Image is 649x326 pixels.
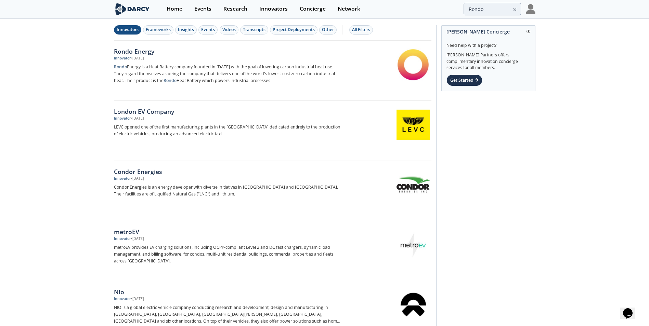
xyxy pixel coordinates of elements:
[259,6,288,12] div: Innovators
[300,6,326,12] div: Concierge
[131,236,144,242] div: • [DATE]
[222,27,236,33] div: Videos
[143,25,173,35] button: Frameworks
[114,244,340,264] p: ​metroEV provides EV charging solutions, including OCPP-compliant Level 2 and DC fast chargers, d...
[397,288,430,322] img: Nio
[114,161,431,221] a: Condor Energies Innovator •[DATE] Condor Energies is an energy developer with diverse initiatives...
[131,56,144,61] div: • [DATE]
[338,6,360,12] div: Network
[131,116,144,121] div: • [DATE]
[114,47,340,56] div: Rondo Energy
[270,25,317,35] button: Project Deployments
[201,27,215,33] div: Events
[114,287,340,296] div: Nio
[114,236,131,242] div: Innovator
[114,124,340,137] p: LEVC opened one of the first manufacturing plants in the [GEOGRAPHIC_DATA] dedicated entirely to ...
[446,49,530,71] div: [PERSON_NAME] Partners offers complimentary innovation concierge services for all members.
[464,3,521,15] input: Advanced Search
[131,296,144,302] div: • [DATE]
[397,228,430,262] img: metroEV
[620,299,642,319] iframe: chat widget
[349,25,373,35] button: All Filters
[114,184,340,198] p: Condor Energies is an energy developer with diverse initiatives in [GEOGRAPHIC_DATA] and [GEOGRAP...
[446,26,530,38] div: [PERSON_NAME] Concierge
[114,116,131,121] div: Innovator
[194,6,211,12] div: Events
[114,107,340,116] div: London EV Company
[114,56,131,61] div: Innovator
[220,25,238,35] button: Videos
[114,176,131,181] div: Innovator
[526,4,535,14] img: Profile
[352,27,370,33] div: All Filters
[114,296,131,302] div: Innovator
[114,3,151,15] img: logo-wide.svg
[114,64,340,84] p: Energy is a Heat Battery company founded in [DATE] with the goal of lowering carbon industrial he...
[178,27,194,33] div: Insights
[319,25,337,35] button: Other
[114,41,431,101] a: Rondo Energy Innovator •[DATE] RondoEnergy is a Heat Battery company founded in [DATE] with the g...
[446,74,482,86] div: Get Started
[131,176,144,181] div: • [DATE]
[114,304,340,325] p: NIO is a global electric vehicle company conducting research and development, design and manufact...
[446,38,530,49] div: Need help with a project?
[114,64,127,70] strong: Rondo
[114,221,431,281] a: metroEV Innovator •[DATE] ​metroEV provides EV charging solutions, including OCPP-compliant Level...
[243,27,265,33] div: Transcripts
[240,25,268,35] button: Transcripts
[114,101,431,161] a: London EV Company Innovator •[DATE] LEVC opened one of the first manufacturing plants in the [GEO...
[164,78,177,83] strong: Rondo
[114,227,340,236] div: metroEV
[322,27,334,33] div: Other
[527,30,530,33] img: information.svg
[397,48,430,81] img: Rondo Energy
[114,167,340,176] div: Condor Energies
[167,6,182,12] div: Home
[397,168,430,202] img: Condor Energies
[175,25,197,35] button: Insights
[117,27,139,33] div: Innovators
[146,27,171,33] div: Frameworks
[114,25,141,35] button: Innovators
[397,108,430,141] img: London EV Company
[223,6,247,12] div: Research
[198,25,218,35] button: Events
[273,27,315,33] div: Project Deployments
